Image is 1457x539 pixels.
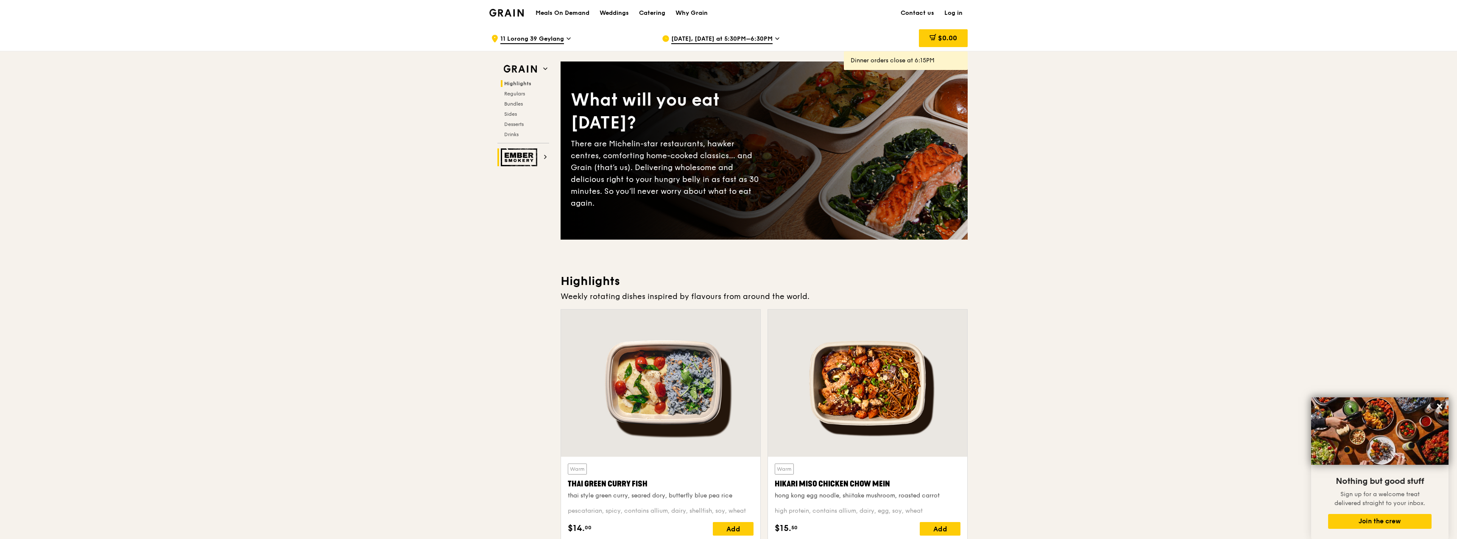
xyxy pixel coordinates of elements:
span: Sides [504,111,517,117]
div: hong kong egg noodle, shiitake mushroom, roasted carrot [775,492,960,500]
div: Dinner orders close at 6:15PM [851,56,961,65]
div: Warm [568,464,587,475]
div: Weddings [600,0,629,26]
h3: Highlights [561,274,968,289]
div: Warm [775,464,794,475]
img: Grain web logo [501,61,540,77]
button: Close [1433,399,1446,413]
span: $15. [775,522,791,535]
div: Weekly rotating dishes inspired by flavours from around the world. [561,290,968,302]
span: Regulars [504,91,525,97]
span: $14. [568,522,585,535]
div: Thai Green Curry Fish [568,478,754,490]
span: 50 [791,524,798,531]
a: Catering [634,0,670,26]
span: 11 Lorong 39 Geylang [500,35,564,44]
span: Drinks [504,131,519,137]
span: 00 [585,524,592,531]
span: Nothing but good stuff [1336,476,1424,486]
div: Why Grain [675,0,708,26]
a: Log in [939,0,968,26]
span: $0.00 [938,34,957,42]
div: thai style green curry, seared dory, butterfly blue pea rice [568,492,754,500]
div: There are Michelin-star restaurants, hawker centres, comforting home-cooked classics… and Grain (... [571,138,764,209]
a: Contact us [896,0,939,26]
div: high protein, contains allium, dairy, egg, soy, wheat [775,507,960,515]
span: Highlights [504,81,531,87]
div: pescatarian, spicy, contains allium, dairy, shellfish, soy, wheat [568,507,754,515]
div: Add [920,522,960,536]
a: Weddings [595,0,634,26]
span: [DATE], [DATE] at 5:30PM–6:30PM [671,35,773,44]
div: Catering [639,0,665,26]
span: Sign up for a welcome treat delivered straight to your inbox. [1334,491,1425,507]
span: Desserts [504,121,524,127]
a: Why Grain [670,0,713,26]
img: Grain [489,9,524,17]
h1: Meals On Demand [536,9,589,17]
button: Join the crew [1328,514,1432,529]
img: DSC07876-Edit02-Large.jpeg [1311,397,1449,465]
div: What will you eat [DATE]? [571,89,764,134]
div: Hikari Miso Chicken Chow Mein [775,478,960,490]
img: Ember Smokery web logo [501,148,540,166]
span: Bundles [504,101,523,107]
div: Add [713,522,754,536]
